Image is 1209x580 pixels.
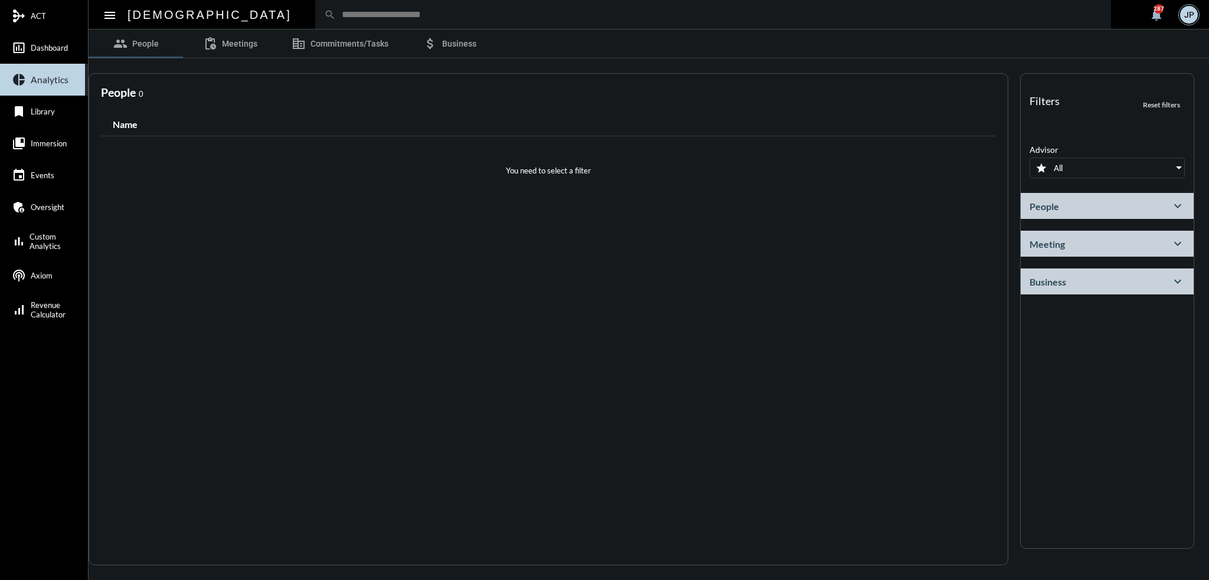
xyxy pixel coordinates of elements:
span: Custom Analytics [30,232,85,251]
span: Dashboard [31,43,68,53]
mat-icon: notifications [1149,8,1164,22]
p: Name [113,119,138,130]
span: Meetings [222,39,257,48]
span: People [132,39,159,48]
mat-icon: group [113,37,128,51]
mat-icon: insert_chart_outlined [12,41,26,55]
h2: People [1030,201,1059,212]
a: Commitments/Tasks [277,30,403,58]
span: Commitments/Tasks [311,39,388,48]
div: 287 [1154,4,1164,14]
mat-icon: search [324,9,336,21]
span: Analytics [31,74,68,85]
mat-icon: signal_cellular_alt [12,303,26,317]
span: Oversight [31,202,64,212]
mat-icon: collections_bookmark [12,136,26,150]
button: Reset filters [1138,100,1185,109]
mat-icon: corporate_fare [292,37,306,51]
mat-icon: bar_chart [12,234,25,248]
span: Events [31,171,54,180]
mat-icon: admin_panel_settings [12,200,26,214]
span: Immersion [31,139,67,148]
span: Revenue Calculator [31,300,66,319]
div: JP [1180,6,1198,24]
span: 0 [139,89,143,99]
h2: Meeting [1030,238,1065,250]
span: All [1054,163,1063,173]
mat-icon: pending_actions [203,37,217,51]
mat-icon: bookmark [12,104,26,119]
mat-icon: attach_money [423,37,437,51]
h2: Filters [1030,94,1060,107]
p: Advisor [1030,145,1058,155]
a: Meetings [183,30,277,58]
button: Toggle sidenav [98,3,122,27]
p: You need to select a filter [130,166,966,175]
mat-icon: podcasts [12,268,26,283]
span: Library [31,107,55,116]
a: People [89,30,183,58]
mat-icon: event [12,168,26,182]
mat-icon: pie_chart [12,73,26,87]
h2: Business [1030,276,1066,287]
mat-icon: expand_more [1171,237,1185,251]
mat-icon: mediation [12,9,26,23]
span: ACT [31,11,46,21]
mat-icon: Side nav toggle icon [103,8,117,22]
span: Business [442,39,476,48]
h2: [DEMOGRAPHIC_DATA] [128,5,292,24]
span: Axiom [31,271,53,280]
mat-icon: expand_more [1171,274,1185,289]
h2: People [101,86,139,99]
a: Business [403,30,497,58]
mat-icon: expand_more [1171,199,1185,213]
